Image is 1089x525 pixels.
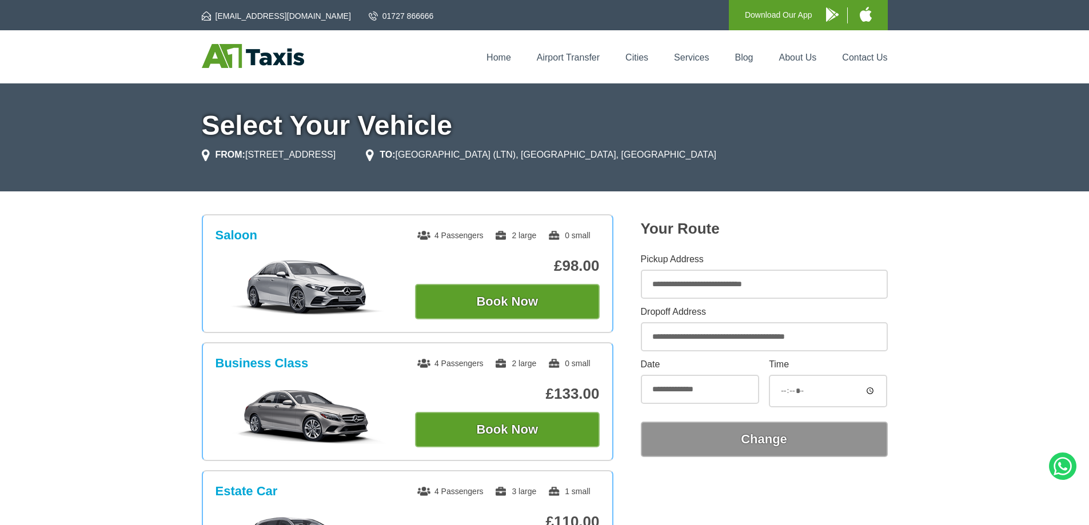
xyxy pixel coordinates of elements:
span: 0 small [548,231,590,240]
strong: TO: [380,150,395,159]
li: [STREET_ADDRESS] [202,148,336,162]
a: 01727 866666 [369,10,434,22]
p: £133.00 [415,385,600,403]
span: 1 small [548,487,590,496]
button: Book Now [415,284,600,319]
button: Change [641,422,888,457]
a: [EMAIL_ADDRESS][DOMAIN_NAME] [202,10,351,22]
label: Dropoff Address [641,307,888,316]
span: 3 large [494,487,536,496]
a: Cities [625,53,648,62]
iframe: chat widget [932,500,1083,525]
a: Home [486,53,511,62]
a: Airport Transfer [537,53,600,62]
span: 4 Passengers [417,359,484,368]
h3: Estate Car [216,484,278,499]
img: Business Class [221,387,393,444]
h3: Saloon [216,228,257,243]
img: A1 Taxis iPhone App [860,7,872,22]
p: £98.00 [415,257,600,275]
strong: FROM: [216,150,245,159]
span: 2 large [494,359,536,368]
label: Pickup Address [641,255,888,264]
a: Blog [735,53,753,62]
span: 2 large [494,231,536,240]
label: Time [769,360,887,369]
a: About Us [779,53,817,62]
span: 0 small [548,359,590,368]
p: Download Our App [745,8,812,22]
img: Saloon [221,259,393,316]
a: Contact Us [842,53,887,62]
span: 4 Passengers [417,487,484,496]
a: Services [674,53,709,62]
label: Date [641,360,759,369]
h1: Select Your Vehicle [202,112,888,139]
h3: Business Class [216,356,309,371]
button: Book Now [415,412,600,447]
img: A1 Taxis St Albans LTD [202,44,304,68]
img: A1 Taxis Android App [826,7,839,22]
li: [GEOGRAPHIC_DATA] (LTN), [GEOGRAPHIC_DATA], [GEOGRAPHIC_DATA] [366,148,716,162]
span: 4 Passengers [417,231,484,240]
h2: Your Route [641,220,888,238]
